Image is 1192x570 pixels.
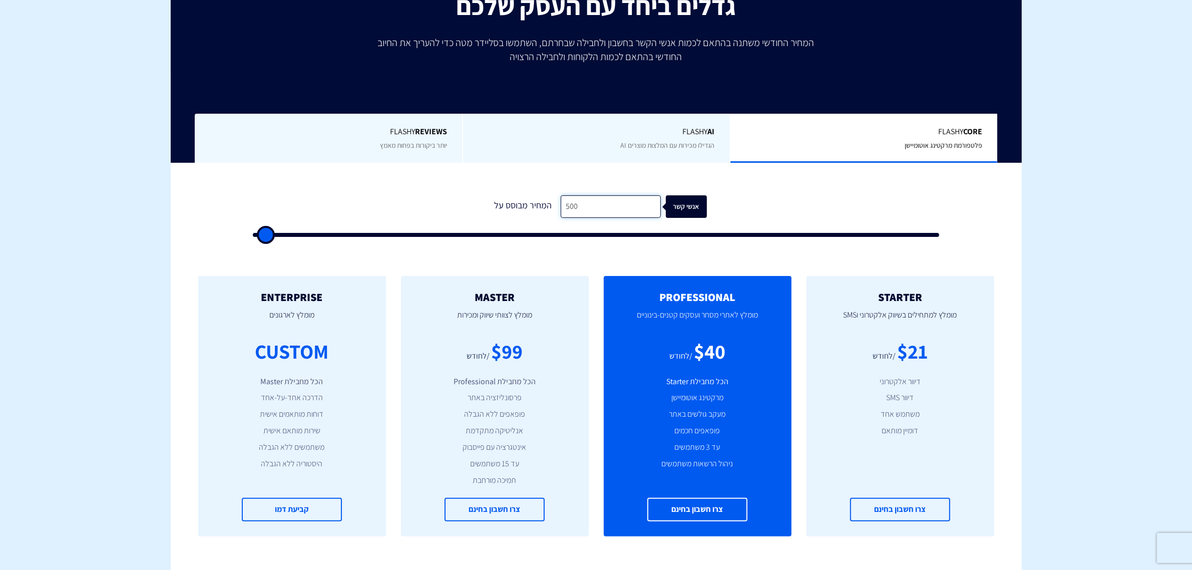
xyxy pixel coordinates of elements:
[619,376,776,388] li: הכל מחבילת Starter
[416,425,574,437] li: אנליטיקה מתקדמת
[478,126,715,138] span: Flashy
[210,126,447,138] span: Flashy
[619,442,776,453] li: עד 3 משתמשים
[619,409,776,420] li: מעקב גולשים באתר
[213,392,371,404] li: הדרכה אחד-על-אחד
[213,376,371,388] li: הכל מחבילת Master
[415,126,447,137] b: REVIEWS
[416,442,574,453] li: אינטגרציה עם פייסבוק
[822,291,979,303] h2: STARTER
[445,498,545,521] a: צרו חשבון בחינם
[822,409,979,420] li: משתמש אחד
[619,303,776,337] p: מומלץ לאתרי מסחר ועסקים קטנים-בינוניים
[897,337,928,366] div: $21
[380,141,447,150] span: יותר ביקורות בפחות מאמץ
[619,291,776,303] h2: PROFESSIONAL
[416,291,574,303] h2: MASTER
[822,303,979,337] p: מומלץ למתחילים בשיווק אלקטרוני וSMS
[676,195,717,218] div: אנשי קשר
[620,141,714,150] span: הגדילו מכירות עם המלצות מוצרים AI
[416,458,574,470] li: עד 15 משתמשים
[486,195,561,218] div: המחיר מבוסס על
[416,392,574,404] li: פרסונליזציה באתר
[905,141,982,150] span: פלטפורמת מרקטינג אוטומיישן
[669,351,692,362] div: /לחודש
[213,291,371,303] h2: ENTERPRISE
[371,36,822,64] p: המחיר החודשי משתנה בהתאם לכמות אנשי הקשר בחשבון ולחבילה שבחרתם, השתמשו בסליידר מטה כדי להעריך את ...
[242,498,342,521] a: קביעת דמו
[619,392,776,404] li: מרקטינג אוטומיישן
[619,425,776,437] li: פופאפים חכמים
[213,425,371,437] li: שירות מותאם אישית
[213,458,371,470] li: היסטוריה ללא הגבלה
[745,126,982,138] span: Flashy
[822,392,979,404] li: דיוור SMS
[416,303,574,337] p: מומלץ לצוותי שיווק ומכירות
[647,498,747,521] a: צרו חשבון בחינם
[416,409,574,420] li: פופאפים ללא הגבלה
[213,303,371,337] p: מומלץ לארגונים
[491,337,523,366] div: $99
[255,337,329,366] div: CUSTOM
[213,442,371,453] li: משתמשים ללא הגבלה
[467,351,490,362] div: /לחודש
[694,337,725,366] div: $40
[822,425,979,437] li: דומיין מותאם
[416,475,574,486] li: תמיכה מורחבת
[416,376,574,388] li: הכל מחבילת Professional
[850,498,950,521] a: צרו חשבון בחינם
[873,351,896,362] div: /לחודש
[822,376,979,388] li: דיוור אלקטרוני
[707,126,714,137] b: AI
[619,458,776,470] li: ניהול הרשאות משתמשים
[213,409,371,420] li: דוחות מותאמים אישית
[963,126,982,137] b: Core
